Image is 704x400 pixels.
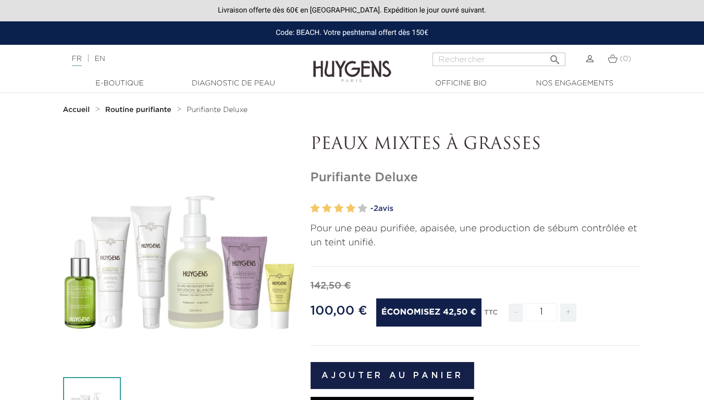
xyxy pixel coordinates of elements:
[72,55,82,66] a: FR
[433,53,565,66] input: Rechercher
[63,106,92,114] a: Accueil
[105,106,171,114] strong: Routine purifiante
[484,302,498,330] div: TTC
[523,78,627,89] a: Nos engagements
[311,201,320,216] label: 1
[67,53,286,65] div: |
[370,201,641,217] a: -2avis
[311,305,367,317] span: 100,00 €
[322,201,331,216] label: 2
[526,303,557,321] input: Quantité
[63,106,90,114] strong: Accueil
[311,222,641,250] p: Pour une peau purifiée, apaisée, une production de sébum contrôlée et un teint unifié.
[376,298,481,327] span: Économisez 42,50 €
[509,304,523,322] span: -
[68,78,172,89] a: E-Boutique
[187,106,248,114] a: Purifiante Deluxe
[560,304,577,322] span: +
[358,201,367,216] label: 5
[313,44,391,84] img: Huygens
[311,170,641,185] h1: Purifiante Deluxe
[409,78,513,89] a: Officine Bio
[334,201,343,216] label: 3
[346,201,355,216] label: 4
[311,281,351,291] span: 142,50 €
[311,362,475,389] button: Ajouter au panier
[181,78,286,89] a: Diagnostic de peau
[620,55,631,63] span: (0)
[311,135,641,155] p: PEAUX MIXTES À GRASSES
[374,205,378,213] span: 2
[549,51,561,63] i: 
[94,55,105,63] a: EN
[105,106,174,114] a: Routine purifiante
[546,49,564,64] button: 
